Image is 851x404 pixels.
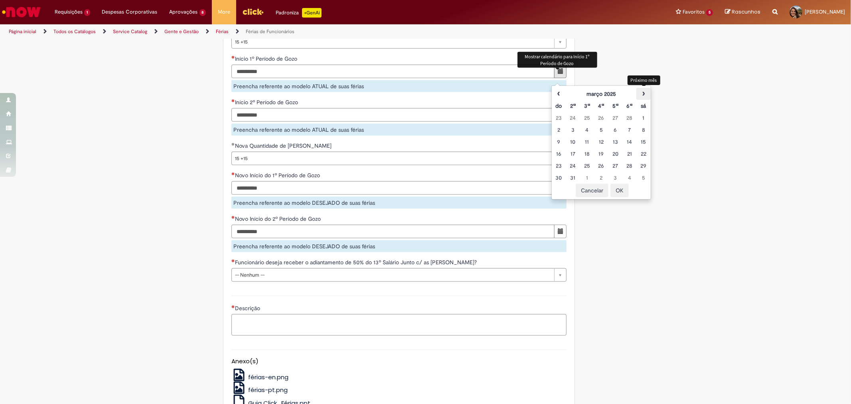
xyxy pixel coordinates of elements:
div: 26 July 2025 Saturday [596,114,606,122]
div: 27 July 2025 Sunday [610,114,620,122]
div: 17 August 2025 Sunday [568,150,578,158]
div: 25 July 2025 Friday [582,114,592,122]
a: Rascunhos [725,8,760,16]
div: Preencha referente ao modelo DESEJADO de suas férias [231,240,567,252]
div: 24 August 2025 Sunday [568,162,578,170]
div: 11 August 2025 Monday [582,138,592,146]
span: férias-pt.png [248,386,288,394]
div: Mostrar calendário para Início 1º Período de Gozo [517,52,597,68]
input: Novo Início do 2º Período de Gozo [231,225,555,238]
div: 30 August 2025 Saturday [554,174,564,182]
div: 14 August 2025 Thursday [624,138,634,146]
span: 8 [199,9,206,16]
input: Início 1º Período de Gozo [231,65,555,78]
span: Favoritos [683,8,705,16]
div: 28 July 2025 Monday [624,114,634,122]
div: 13 August 2025 Wednesday [610,138,620,146]
a: Gente e Gestão [164,28,199,35]
div: Padroniza [276,8,322,18]
span: Necessários [231,216,235,219]
div: 16 August 2025 Saturday [554,150,564,158]
a: Service Catalog [113,28,147,35]
div: Preencha referente ao modelo DESEJADO de suas férias [231,197,567,209]
span: Início 2º Período de Gozo [235,99,300,106]
a: Página inicial [9,28,36,35]
span: 15 +15 [235,36,550,48]
div: 05 August 2025 Tuesday [596,126,606,134]
span: Necessários [231,259,235,262]
div: 18 August 2025 Monday [582,150,592,158]
th: Quarta-feira [594,100,608,112]
div: 02 August 2025 Saturday [554,126,564,134]
button: OK [610,184,629,197]
span: Funcionário deseja receber o adiantamento de 50% do 13º Salário Junto c/ as [PERSON_NAME]? [235,259,478,266]
span: Aprovações [170,8,198,16]
div: 03 August 2025 Sunday [568,126,578,134]
th: Segunda-feira [566,100,580,112]
span: Novo Início do 2º Período de Gozo [235,215,322,222]
div: 03 September 2025 Wednesday [610,174,620,182]
span: Nova Quantidade de [PERSON_NAME] [235,142,333,149]
div: 09 August 2025 Saturday [554,138,564,146]
span: Necessários [231,172,235,175]
div: 23 August 2025 Saturday [554,162,564,170]
button: Mostrar calendário para Início 1º Período de Gozo [554,65,567,78]
div: 26 August 2025 Tuesday [596,162,606,170]
div: 07 August 2025 Thursday [624,126,634,134]
span: Início 1º Período de Gozo [235,55,299,62]
div: 24 July 2025 Thursday [568,114,578,122]
div: 21 August 2025 Thursday [624,150,634,158]
div: 25 August 2025 Monday [582,162,592,170]
div: 27 August 2025 Wednesday [610,162,620,170]
span: Obrigatório Preenchido [231,143,235,146]
div: Próximo mês [628,75,660,85]
span: Requisições [55,8,83,16]
div: 04 August 2025 Monday [582,126,592,134]
span: Necessários [231,99,235,102]
input: Novo Início do 1º Período de Gozo [231,181,555,195]
span: Descrição [235,305,262,312]
div: 20 August 2025 Wednesday [610,150,620,158]
img: click_logo_yellow_360x200.png [242,6,264,18]
span: [PERSON_NAME] [805,8,845,15]
button: Cancelar [576,184,608,197]
th: Mês anterior [552,88,566,100]
input: Início 2º Período de Gozo [231,108,555,122]
span: 15 +15 [235,152,550,165]
th: Terça-feira [580,100,594,112]
div: 01 August 2025 Friday [638,114,648,122]
div: 06 August 2025 Wednesday [610,126,620,134]
span: Necessários [231,305,235,308]
span: 1 [84,9,90,16]
a: férias-en.png [231,373,288,381]
th: Sábado [636,100,650,112]
textarea: Descrição [231,314,567,336]
div: Preencha referente ao modelo ATUAL de suas férias [231,80,567,92]
div: 23 July 2025 Wednesday [554,114,564,122]
div: 12 August 2025 Tuesday [596,138,606,146]
div: 29 August 2025 Friday [638,162,648,170]
div: 10 August 2025 Sunday [568,138,578,146]
span: 5 [706,9,713,16]
button: Mostrar calendário para Novo Início do 2º Período de Gozo [554,225,567,238]
span: Rascunhos [732,8,760,16]
img: ServiceNow [1,4,42,20]
div: 05 September 2025 Friday [638,174,648,182]
a: Férias de Funcionários [246,28,294,35]
div: 08 August 2025 Friday [638,126,648,134]
span: Despesas Corporativas [102,8,158,16]
div: Preencha referente ao modelo ATUAL de suas férias [231,124,567,136]
h5: Anexo(s) [231,358,567,365]
div: 04 September 2025 Thursday [624,174,634,182]
div: 15 August 2025 Friday [638,138,648,146]
div: 02 September 2025 Tuesday [596,174,606,182]
span: Necessários [231,55,235,59]
div: 01 September 2025 Monday [582,174,592,182]
th: Sexta-feira [622,100,636,112]
div: 28 August 2025 Thursday [624,162,634,170]
th: Próximo mês [636,88,650,100]
a: férias-pt.png [231,386,288,394]
span: -- Nenhum -- [235,269,550,281]
div: 31 August 2025 Sunday [568,174,578,182]
div: 19 August 2025 Tuesday [596,150,606,158]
